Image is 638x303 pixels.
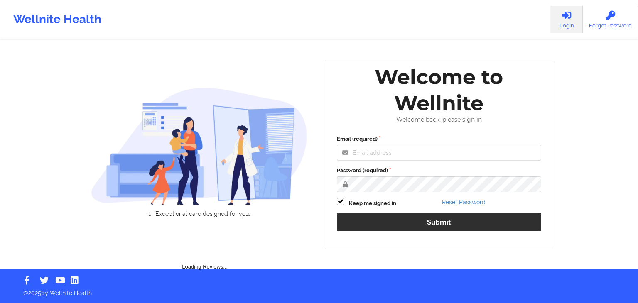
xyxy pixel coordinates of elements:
[331,64,547,116] div: Welcome to Wellnite
[337,166,541,175] label: Password (required)
[331,116,547,123] div: Welcome back, please sign in
[583,6,638,33] a: Forgot Password
[337,135,541,143] label: Email (required)
[337,213,541,231] button: Submit
[550,6,583,33] a: Login
[17,283,621,297] p: © 2025 by Wellnite Health
[91,231,319,271] div: Loading Reviews...
[91,87,308,205] img: wellnite-auth-hero_200.c722682e.png
[349,199,396,208] label: Keep me signed in
[442,199,486,205] a: Reset Password
[337,145,541,161] input: Email address
[98,210,307,217] li: Exceptional care designed for you.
